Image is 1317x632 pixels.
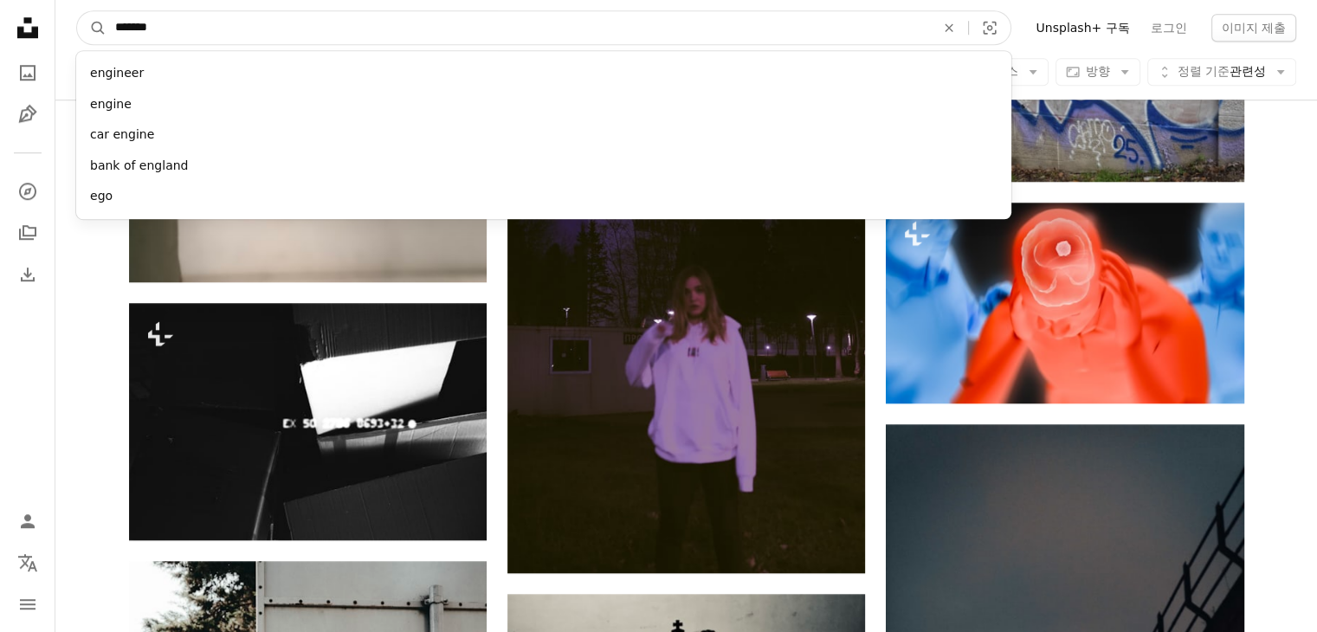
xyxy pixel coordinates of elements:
a: 일러스트 [10,97,45,132]
div: car engine [76,119,1011,151]
a: 하얀 긴팔 셔츠를 입은 여자가 밤 시간 동안 푸른 잔디밭에 서 있습니다. [507,297,865,313]
button: 메뉴 [10,587,45,622]
div: engine [76,89,1011,120]
button: Unsplash 검색 [77,11,107,44]
a: 컬렉션 [10,216,45,250]
a: 흰색 기하학적 모양의 추상적인 어두운 배경 [129,414,487,429]
button: 언어 [10,545,45,580]
div: engineer [76,58,1011,89]
a: 홈 — Unsplash [10,10,45,48]
button: 이미지 제출 [1211,14,1296,42]
a: 다운로드 내역 [10,257,45,292]
div: ego [76,181,1011,212]
button: 정렬 기준관련성 [1147,59,1296,87]
span: 방향 [1086,65,1110,79]
a: 로그인 / 가입 [10,504,45,538]
img: 하얀 긴팔 셔츠를 입은 여자가 밤 시간 동안 푸른 잔디밭에 서 있습니다. [507,36,865,573]
a: Unsplash+ 구독 [1025,14,1139,42]
button: 방향 [1056,59,1140,87]
a: 로그인 [1140,14,1198,42]
span: 정렬 기준 [1178,65,1230,79]
div: bank of england [76,151,1011,182]
img: 얼굴 앞에 빨간 물체를 들고 있는 사람 [886,203,1243,403]
form: 사이트 전체에서 이미지 찾기 [76,10,1011,45]
a: 탐색 [10,174,45,209]
img: 흰색 기하학적 모양의 추상적인 어두운 배경 [129,303,487,540]
span: 관련성 [1178,64,1266,81]
button: 삭제 [930,11,968,44]
button: 시각적 검색 [969,11,1010,44]
a: 얼굴 앞에 빨간 물체를 들고 있는 사람 [886,295,1243,311]
a: 사진 [10,55,45,90]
